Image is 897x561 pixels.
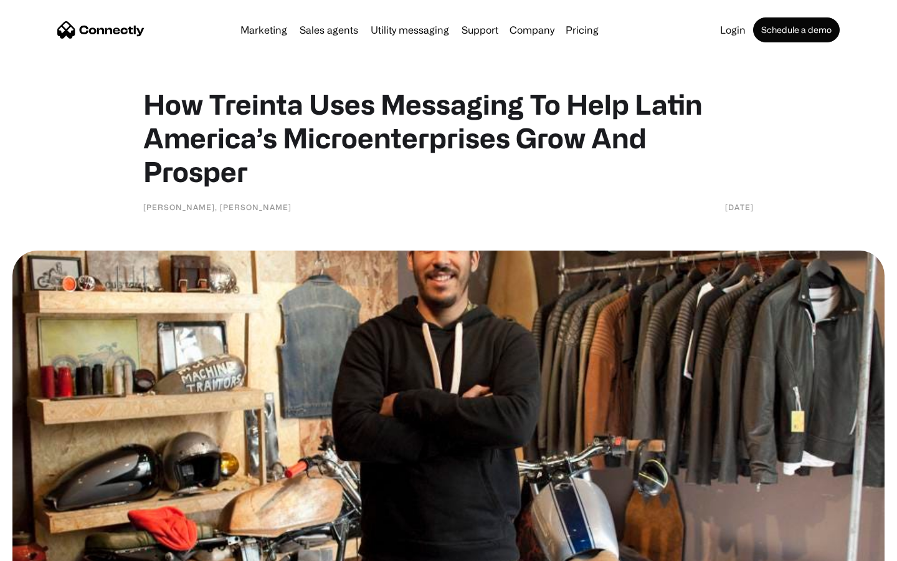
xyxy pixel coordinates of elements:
a: Sales agents [295,25,363,35]
a: Support [457,25,503,35]
a: Schedule a demo [753,17,840,42]
div: [DATE] [725,201,754,213]
a: Pricing [561,25,604,35]
div: [PERSON_NAME], [PERSON_NAME] [143,201,292,213]
a: Utility messaging [366,25,454,35]
a: Login [715,25,751,35]
a: Marketing [235,25,292,35]
h1: How Treinta Uses Messaging To Help Latin America’s Microenterprises Grow And Prosper [143,87,754,188]
aside: Language selected: English [12,539,75,557]
ul: Language list [25,539,75,557]
div: Company [510,21,554,39]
